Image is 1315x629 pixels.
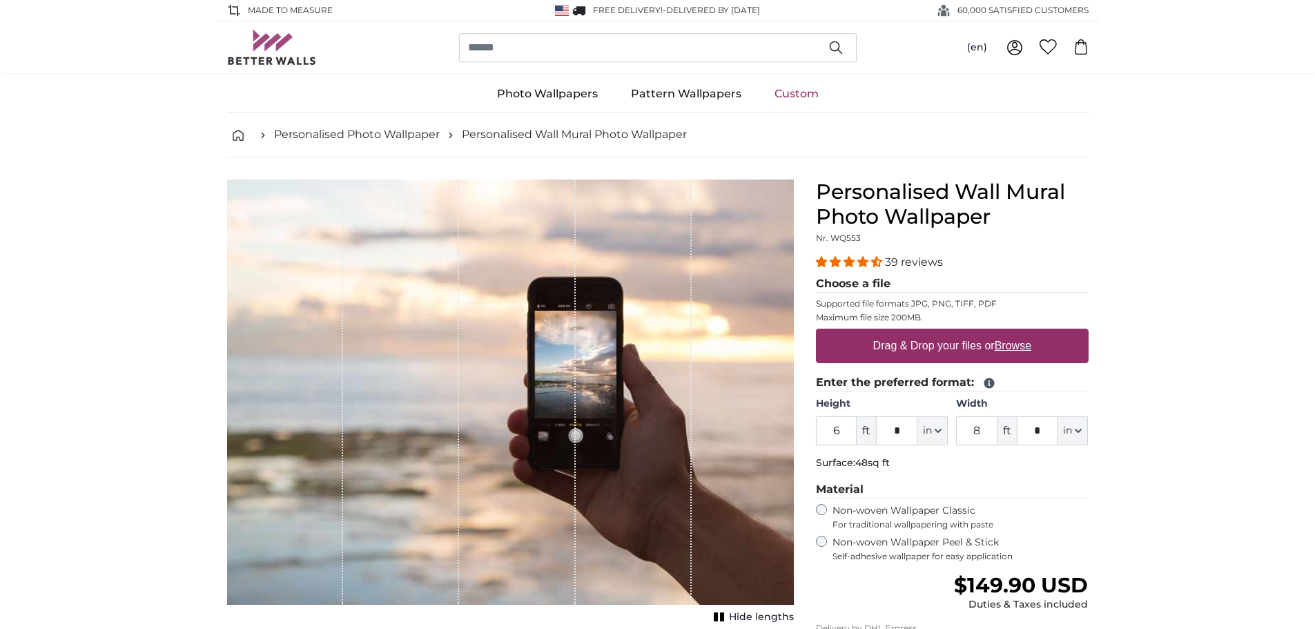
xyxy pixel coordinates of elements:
[954,598,1088,612] div: Duties & Taxes included
[997,416,1017,445] span: ft
[816,275,1089,293] legend: Choose a file
[663,5,760,15] span: -
[274,126,440,143] a: Personalised Photo Wallpaper
[816,180,1089,229] h1: Personalised Wall Mural Photo Wallpaper
[816,397,948,411] label: Height
[816,456,1089,470] p: Surface:
[248,4,333,17] span: Made to Measure
[227,180,794,627] div: 1 of 1
[857,416,876,445] span: ft
[816,298,1089,309] p: Supported file formats JPG, PNG, TIFF, PDF
[832,504,1089,530] label: Non-woven Wallpaper Classic
[956,35,998,60] button: (en)
[593,5,663,15] span: FREE delivery!
[923,424,932,438] span: in
[917,416,948,445] button: in
[816,233,861,243] span: Nr. WQ553
[555,6,569,16] img: United States
[666,5,760,15] span: Delivered by [DATE]
[816,374,1089,391] legend: Enter the preferred format:
[710,608,794,627] button: Hide lengths
[816,255,885,269] span: 4.36 stars
[758,76,835,112] a: Custom
[816,481,1089,499] legend: Material
[956,397,1088,411] label: Width
[227,30,317,65] img: Betterwalls
[995,340,1031,351] u: Browse
[832,551,1089,562] span: Self-adhesive wallpaper for easy application
[1058,416,1088,445] button: in
[227,113,1089,157] nav: breadcrumbs
[957,4,1089,17] span: 60,000 SATISFIED CUSTOMERS
[614,76,758,112] a: Pattern Wallpapers
[729,610,794,624] span: Hide lengths
[816,312,1089,323] p: Maximum file size 200MB.
[462,126,687,143] a: Personalised Wall Mural Photo Wallpaper
[480,76,614,112] a: Photo Wallpapers
[885,255,943,269] span: 39 reviews
[832,536,1089,562] label: Non-woven Wallpaper Peel & Stick
[1063,424,1072,438] span: in
[954,572,1088,598] span: $149.90 USD
[832,519,1089,530] span: For traditional wallpapering with paste
[855,456,890,469] span: 48sq ft
[867,332,1036,360] label: Drag & Drop your files or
